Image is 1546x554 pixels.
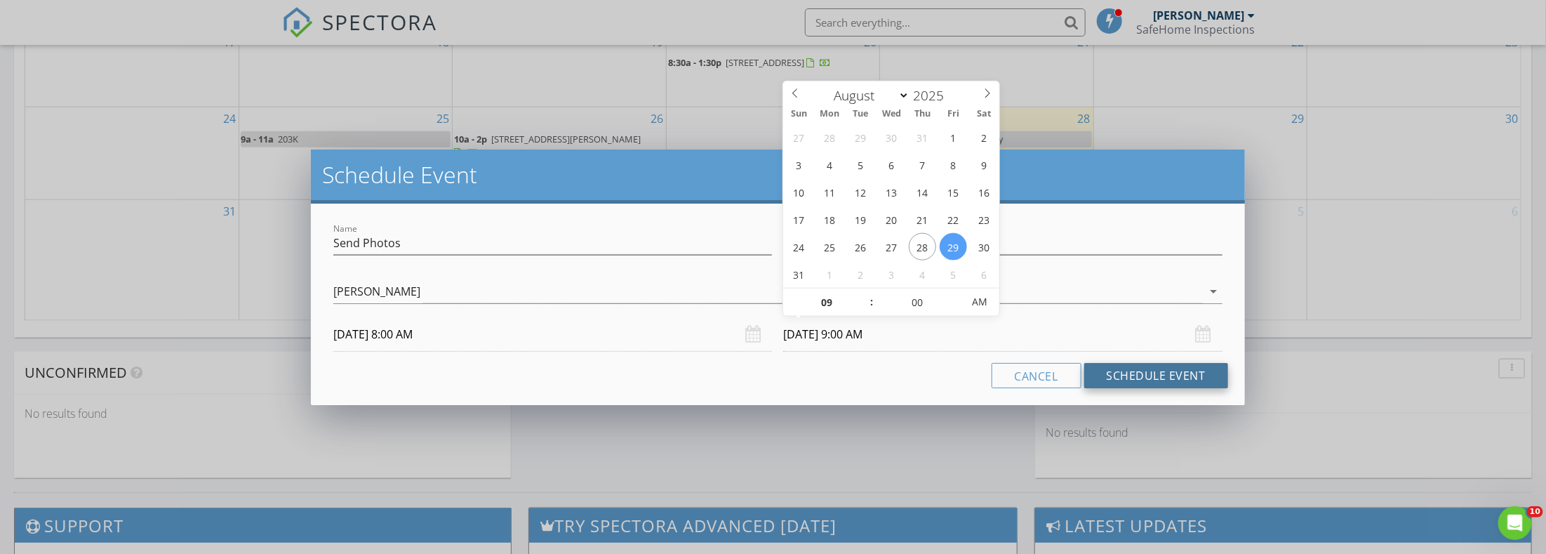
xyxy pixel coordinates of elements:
span: August 15, 2025 [940,178,967,206]
span: July 31, 2025 [909,124,936,151]
span: August 5, 2025 [847,151,874,178]
span: August 23, 2025 [971,206,998,233]
span: September 3, 2025 [878,260,905,288]
span: Sat [968,110,999,119]
span: August 28, 2025 [909,233,936,260]
span: August 11, 2025 [816,178,844,206]
span: July 30, 2025 [878,124,905,151]
span: July 29, 2025 [847,124,874,151]
span: August 3, 2025 [785,151,813,178]
span: August 20, 2025 [878,206,905,233]
span: September 5, 2025 [940,260,967,288]
span: September 4, 2025 [909,260,936,288]
iframe: Intercom live chat [1498,506,1532,540]
span: August 1, 2025 [940,124,967,151]
span: August 25, 2025 [816,233,844,260]
span: August 29, 2025 [940,233,967,260]
span: Thu [907,110,938,119]
span: August 26, 2025 [847,233,874,260]
span: August 24, 2025 [785,233,813,260]
span: August 2, 2025 [971,124,998,151]
span: August 16, 2025 [971,178,998,206]
span: August 14, 2025 [909,178,936,206]
span: Mon [814,110,845,119]
span: August 18, 2025 [816,206,844,233]
button: Schedule Event [1084,363,1228,388]
input: Year [909,86,956,105]
span: August 8, 2025 [940,151,967,178]
span: August 9, 2025 [971,151,998,178]
span: August 13, 2025 [878,178,905,206]
span: 10 [1527,506,1543,517]
span: August 19, 2025 [847,206,874,233]
span: July 28, 2025 [816,124,844,151]
i: arrow_drop_down [1206,283,1222,300]
span: August 17, 2025 [785,206,813,233]
span: August 12, 2025 [847,178,874,206]
span: Click to toggle [961,288,999,316]
span: August 30, 2025 [971,233,998,260]
span: September 1, 2025 [816,260,844,288]
span: Wed [876,110,907,119]
div: [PERSON_NAME] [333,285,420,298]
span: September 2, 2025 [847,260,874,288]
span: Fri [938,110,968,119]
span: Tue [845,110,876,119]
span: August 27, 2025 [878,233,905,260]
h2: Schedule Event [322,161,1233,189]
span: July 27, 2025 [785,124,813,151]
input: Select date [783,317,1222,352]
button: Cancel [992,363,1081,388]
span: August 10, 2025 [785,178,813,206]
span: August 21, 2025 [909,206,936,233]
span: August 22, 2025 [940,206,967,233]
span: August 6, 2025 [878,151,905,178]
span: August 7, 2025 [909,151,936,178]
input: Select date [333,317,772,352]
span: August 31, 2025 [785,260,813,288]
span: Sun [783,110,814,119]
span: : [870,288,874,316]
span: September 6, 2025 [971,260,998,288]
span: August 4, 2025 [816,151,844,178]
